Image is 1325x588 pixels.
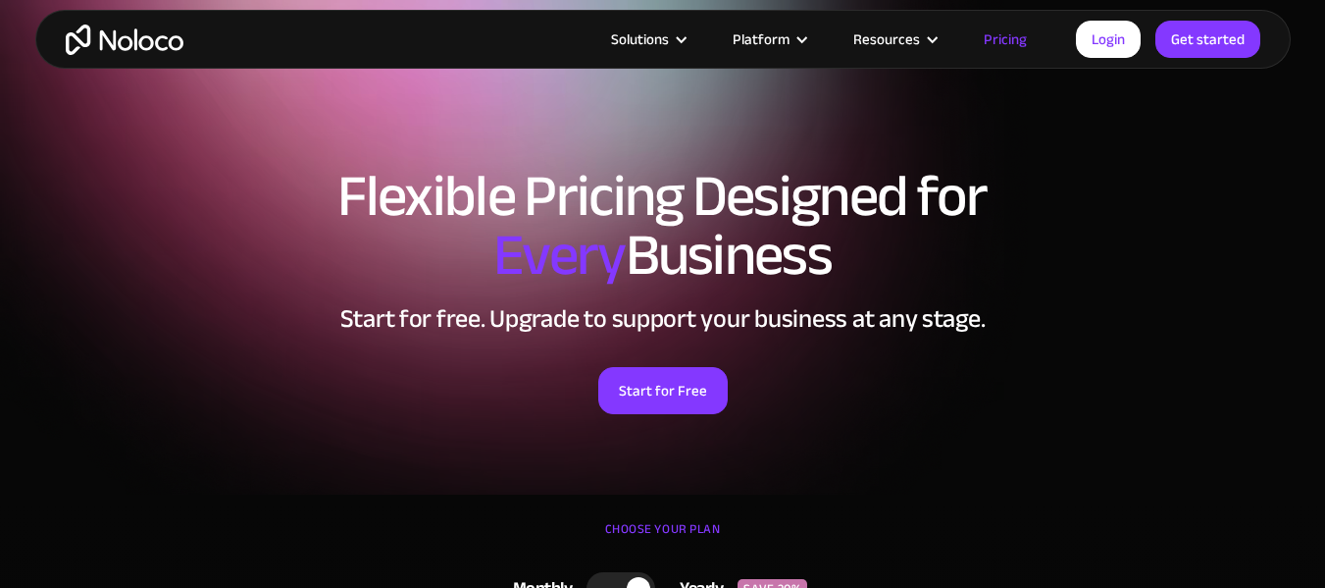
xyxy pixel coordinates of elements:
[586,27,708,52] div: Solutions
[55,304,1271,334] h2: Start for free. Upgrade to support your business at any stage.
[708,27,829,52] div: Platform
[1076,21,1141,58] a: Login
[598,367,728,414] a: Start for Free
[829,27,959,52] div: Resources
[493,200,626,310] span: Every
[853,27,920,52] div: Resources
[55,514,1271,563] div: CHOOSE YOUR PLAN
[959,27,1051,52] a: Pricing
[55,167,1271,285] h1: Flexible Pricing Designed for Business
[733,27,790,52] div: Platform
[66,25,183,55] a: home
[611,27,669,52] div: Solutions
[1155,21,1260,58] a: Get started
